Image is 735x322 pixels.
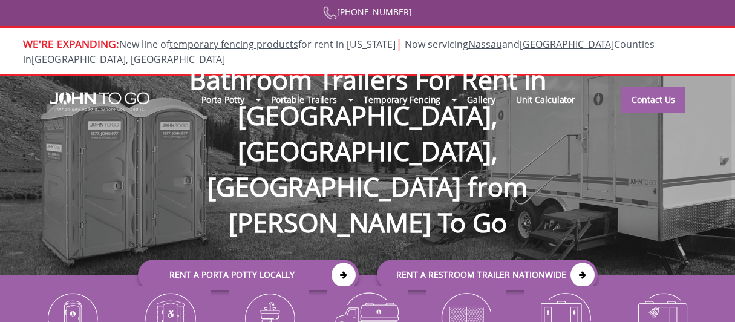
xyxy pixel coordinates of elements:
[23,36,119,51] span: WE'RE EXPANDING:
[138,260,359,290] a: Rent a Porta Potty Locally
[261,87,347,113] a: Portable Trailers
[457,87,505,113] a: Gallery
[377,260,598,290] a: rent a RESTROOM TRAILER Nationwide
[23,38,655,66] span: New line of for rent in [US_STATE]
[31,53,225,66] a: [GEOGRAPHIC_DATA], [GEOGRAPHIC_DATA]
[191,87,255,113] a: Porta Potty
[621,87,685,113] a: Contact Us
[323,6,412,18] a: [PHONE_NUMBER]
[506,87,586,113] a: Unit Calculator
[126,23,610,241] h1: Bathroom Trailers For Rent in [GEOGRAPHIC_DATA], [GEOGRAPHIC_DATA], [GEOGRAPHIC_DATA] from [PERSO...
[23,38,655,66] span: Now servicing and Counties in
[353,87,451,113] a: Temporary Fencing
[50,92,149,111] img: JOHN to go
